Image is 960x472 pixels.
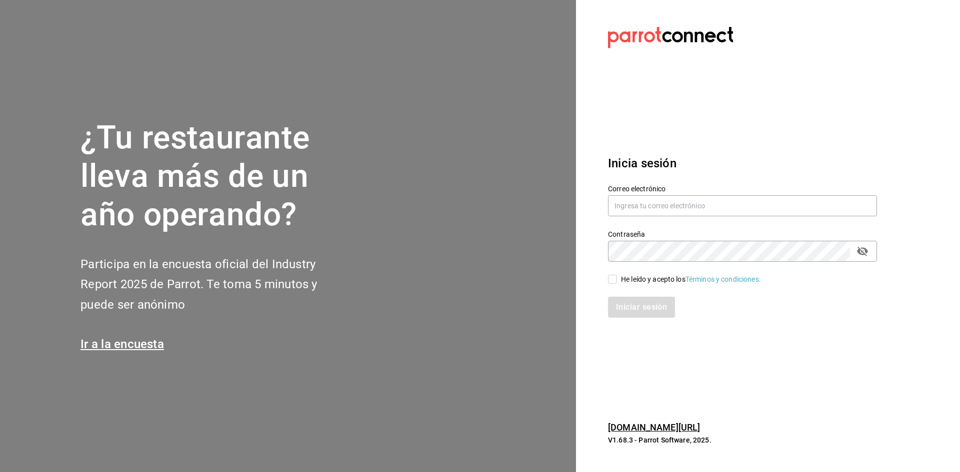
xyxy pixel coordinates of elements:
[608,154,877,172] h3: Inicia sesión
[80,337,164,351] a: Ir a la encuesta
[685,275,761,283] a: Términos y condiciones.
[80,254,350,315] h2: Participa en la encuesta oficial del Industry Report 2025 de Parrot. Te toma 5 minutos y puede se...
[608,422,700,433] a: [DOMAIN_NAME][URL]
[854,243,871,260] button: passwordField
[608,231,877,238] label: Contraseña
[608,195,877,216] input: Ingresa tu correo electrónico
[608,185,877,192] label: Correo electrónico
[621,274,761,285] div: He leído y acepto los
[608,435,877,445] p: V1.68.3 - Parrot Software, 2025.
[80,119,350,234] h1: ¿Tu restaurante lleva más de un año operando?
